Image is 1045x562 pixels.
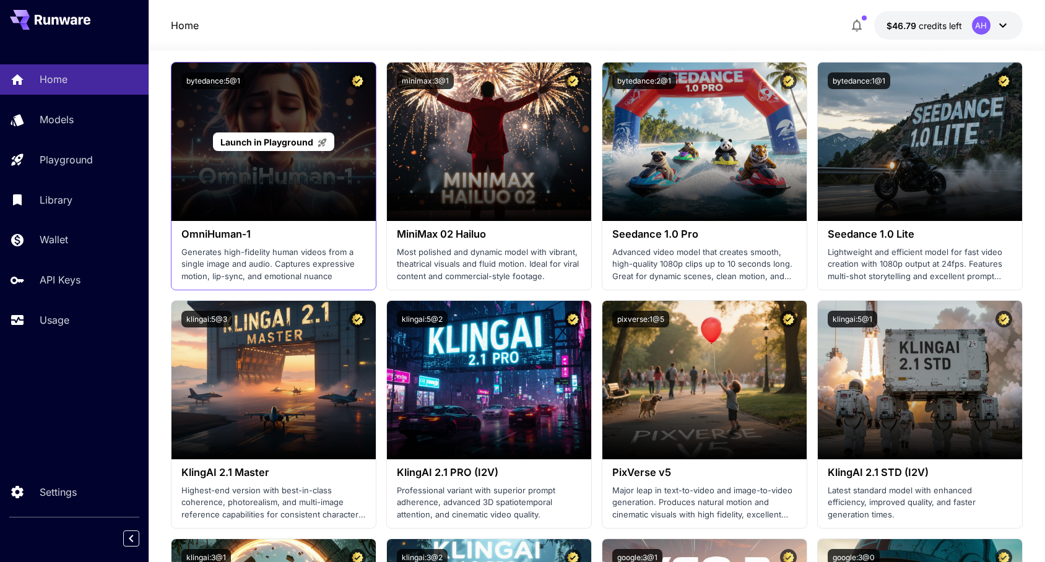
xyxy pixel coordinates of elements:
[780,311,797,327] button: Certified Model – Vetted for best performance and includes a commercial license.
[40,272,80,287] p: API Keys
[349,311,366,327] button: Certified Model – Vetted for best performance and includes a commercial license.
[40,72,67,87] p: Home
[818,63,1022,221] img: alt
[181,311,232,327] button: klingai:5@3
[828,467,1012,478] h3: KlingAI 2.1 STD (I2V)
[40,112,74,127] p: Models
[171,301,376,459] img: alt
[565,311,581,327] button: Certified Model – Vetted for best performance and includes a commercial license.
[397,228,581,240] h3: MiniMax 02 Hailuo
[397,72,454,89] button: minimax:3@1
[565,72,581,89] button: Certified Model – Vetted for best performance and includes a commercial license.
[40,152,93,167] p: Playground
[828,246,1012,283] p: Lightweight and efficient model for fast video creation with 1080p output at 24fps. Features mult...
[397,467,581,478] h3: KlingAI 2.1 PRO (I2V)
[181,485,366,521] p: Highest-end version with best-in-class coherence, photorealism, and multi-image reference capabil...
[213,132,334,152] a: Launch in Playground
[40,313,69,327] p: Usage
[828,311,877,327] button: klingai:5@1
[40,192,72,207] p: Library
[171,18,199,33] nav: breadcrumb
[397,246,581,283] p: Most polished and dynamic model with vibrant, theatrical visuals and fluid motion. Ideal for vira...
[887,20,919,31] span: $46.79
[972,16,991,35] div: AH
[387,301,591,459] img: alt
[181,72,245,89] button: bytedance:5@1
[919,20,962,31] span: credits left
[220,137,313,147] span: Launch in Playground
[40,232,68,247] p: Wallet
[397,485,581,521] p: Professional variant with superior prompt adherence, advanced 3D spatiotemporal attention, and ci...
[874,11,1023,40] button: $46.79459AH
[612,228,797,240] h3: Seedance 1.0 Pro
[887,19,962,32] div: $46.79459
[387,63,591,221] img: alt
[181,246,366,283] p: Generates high-fidelity human videos from a single image and audio. Captures expressive motion, l...
[123,530,139,547] button: Collapse sidebar
[171,18,199,33] a: Home
[612,485,797,521] p: Major leap in text-to-video and image-to-video generation. Produces natural motion and cinematic ...
[995,311,1012,327] button: Certified Model – Vetted for best performance and includes a commercial license.
[181,228,366,240] h3: OmniHuman‑1
[602,63,807,221] img: alt
[612,246,797,283] p: Advanced video model that creates smooth, high-quality 1080p clips up to 10 seconds long. Great f...
[995,72,1012,89] button: Certified Model – Vetted for best performance and includes a commercial license.
[612,72,676,89] button: bytedance:2@1
[828,72,890,89] button: bytedance:1@1
[397,311,448,327] button: klingai:5@2
[818,301,1022,459] img: alt
[828,228,1012,240] h3: Seedance 1.0 Lite
[40,485,77,499] p: Settings
[612,311,669,327] button: pixverse:1@5
[132,527,149,550] div: Collapse sidebar
[612,467,797,478] h3: PixVerse v5
[602,301,807,459] img: alt
[349,72,366,89] button: Certified Model – Vetted for best performance and includes a commercial license.
[181,467,366,478] h3: KlingAI 2.1 Master
[828,485,1012,521] p: Latest standard model with enhanced efficiency, improved quality, and faster generation times.
[780,72,797,89] button: Certified Model – Vetted for best performance and includes a commercial license.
